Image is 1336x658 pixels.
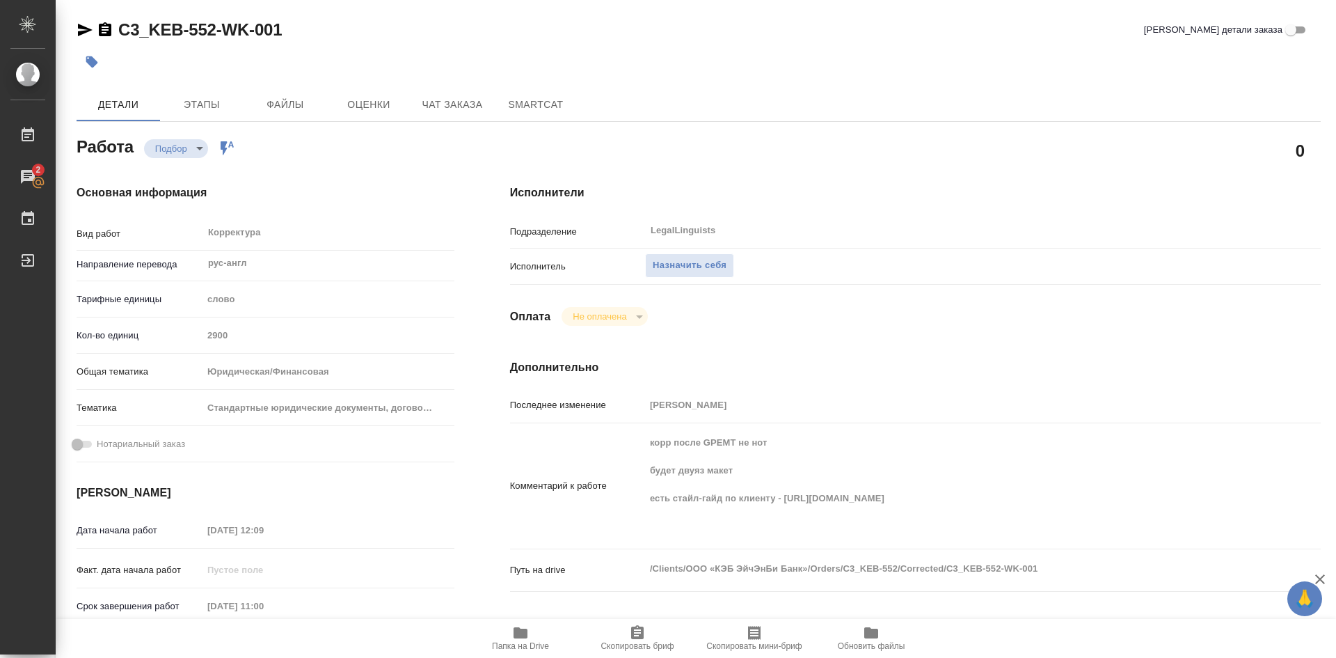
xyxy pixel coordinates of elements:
[510,225,645,239] p: Подразделение
[1293,584,1317,613] span: 🙏
[77,563,202,577] p: Факт. дата начала работ
[419,96,486,113] span: Чат заказа
[601,641,674,651] span: Скопировать бриф
[27,163,49,177] span: 2
[510,260,645,274] p: Исполнитель
[118,20,282,39] a: C3_KEB-552-WK-001
[202,288,454,311] div: слово
[1287,581,1322,616] button: 🙏
[568,311,630,322] button: Не оплачена
[510,398,645,412] p: Последнее изменение
[492,641,549,651] span: Папка на Drive
[696,619,813,658] button: Скопировать мини-бриф
[77,329,202,343] p: Кол-во единиц
[1144,23,1282,37] span: [PERSON_NAME] детали заказа
[3,159,52,194] a: 2
[838,641,905,651] span: Обновить файлы
[77,258,202,272] p: Направление перевода
[462,619,579,658] button: Папка на Drive
[645,557,1253,581] textarea: /Clients/ООО «КЭБ ЭйчЭнБи Банк»/Orders/C3_KEB-552/Corrected/C3_KEB-552-WK-001
[645,395,1253,415] input: Пустое поле
[510,308,551,325] h4: Оплата
[706,641,802,651] span: Скопировать мини-бриф
[77,47,107,77] button: Добавить тэг
[502,96,569,113] span: SmartCat
[252,96,319,113] span: Файлы
[77,22,93,38] button: Скопировать ссылку для ЯМессенджера
[77,292,202,306] p: Тарифные единицы
[168,96,235,113] span: Этапы
[144,139,208,158] div: Подбор
[202,325,454,345] input: Пустое поле
[510,185,1321,201] h4: Исполнители
[85,96,152,113] span: Детали
[510,359,1321,376] h4: Дополнительно
[77,185,454,201] h4: Основная информация
[579,619,696,658] button: Скопировать бриф
[77,401,202,415] p: Тематика
[77,227,202,241] p: Вид работ
[645,253,734,278] button: Назначить себя
[77,365,202,379] p: Общая тематика
[151,143,191,155] button: Подбор
[97,22,113,38] button: Скопировать ссылку
[562,307,647,326] div: Подбор
[97,437,185,451] span: Нотариальный заказ
[653,258,726,274] span: Назначить себя
[77,600,202,613] p: Срок завершения работ
[202,360,454,384] div: Юридическая/Финансовая
[510,479,645,493] p: Комментарий к работе
[202,560,324,580] input: Пустое поле
[645,431,1253,538] textarea: корр после GPEMT не нот будет двуяз макет есть стайл-гайд по клиенту - [URL][DOMAIN_NAME]
[77,485,454,501] h4: [PERSON_NAME]
[202,520,324,540] input: Пустое поле
[77,133,134,158] h2: Работа
[335,96,402,113] span: Оценки
[202,596,324,616] input: Пустое поле
[77,524,202,538] p: Дата начала работ
[202,396,454,420] div: Стандартные юридические документы, договоры, уставы
[510,563,645,577] p: Путь на drive
[1296,139,1305,162] h2: 0
[813,619,930,658] button: Обновить файлы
